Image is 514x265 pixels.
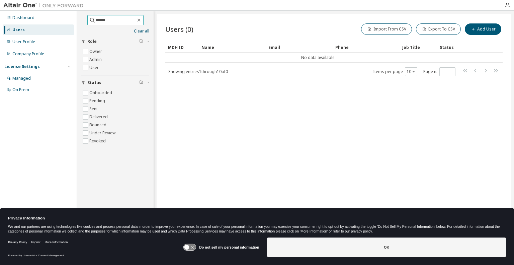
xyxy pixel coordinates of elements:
div: Job Title [402,42,434,53]
div: Status [440,42,468,53]
div: License Settings [4,64,40,69]
span: Role [87,39,97,44]
img: Altair One [3,2,87,9]
div: Email [268,42,330,53]
label: Bounced [89,121,108,129]
a: Clear all [81,28,149,34]
div: Phone [335,42,397,53]
td: No data available [165,53,470,63]
div: MDH ID [168,42,196,53]
span: Users (0) [165,24,193,34]
label: Pending [89,97,106,105]
span: Clear filter [139,80,143,85]
button: Add User [465,23,501,35]
label: Owner [89,48,103,56]
label: Sent [89,105,99,113]
span: Showing entries 1 through 10 of 0 [168,69,228,74]
div: Company Profile [12,51,44,57]
button: Role [81,34,149,49]
div: User Profile [12,39,35,45]
label: Delivered [89,113,109,121]
button: Import From CSV [361,23,412,35]
span: Clear filter [139,39,143,44]
label: Admin [89,56,103,64]
div: Name [201,42,263,53]
div: Users [12,27,25,32]
div: Managed [12,76,31,81]
span: Items per page [373,67,417,76]
label: Revoked [89,137,107,145]
label: Onboarded [89,89,113,97]
label: Under Review [89,129,117,137]
label: User [89,64,100,72]
div: Dashboard [12,15,34,20]
button: Status [81,75,149,90]
div: On Prem [12,87,29,92]
span: Page n. [423,67,455,76]
span: Status [87,80,101,85]
button: 10 [407,69,416,74]
button: Export To CSV [416,23,461,35]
